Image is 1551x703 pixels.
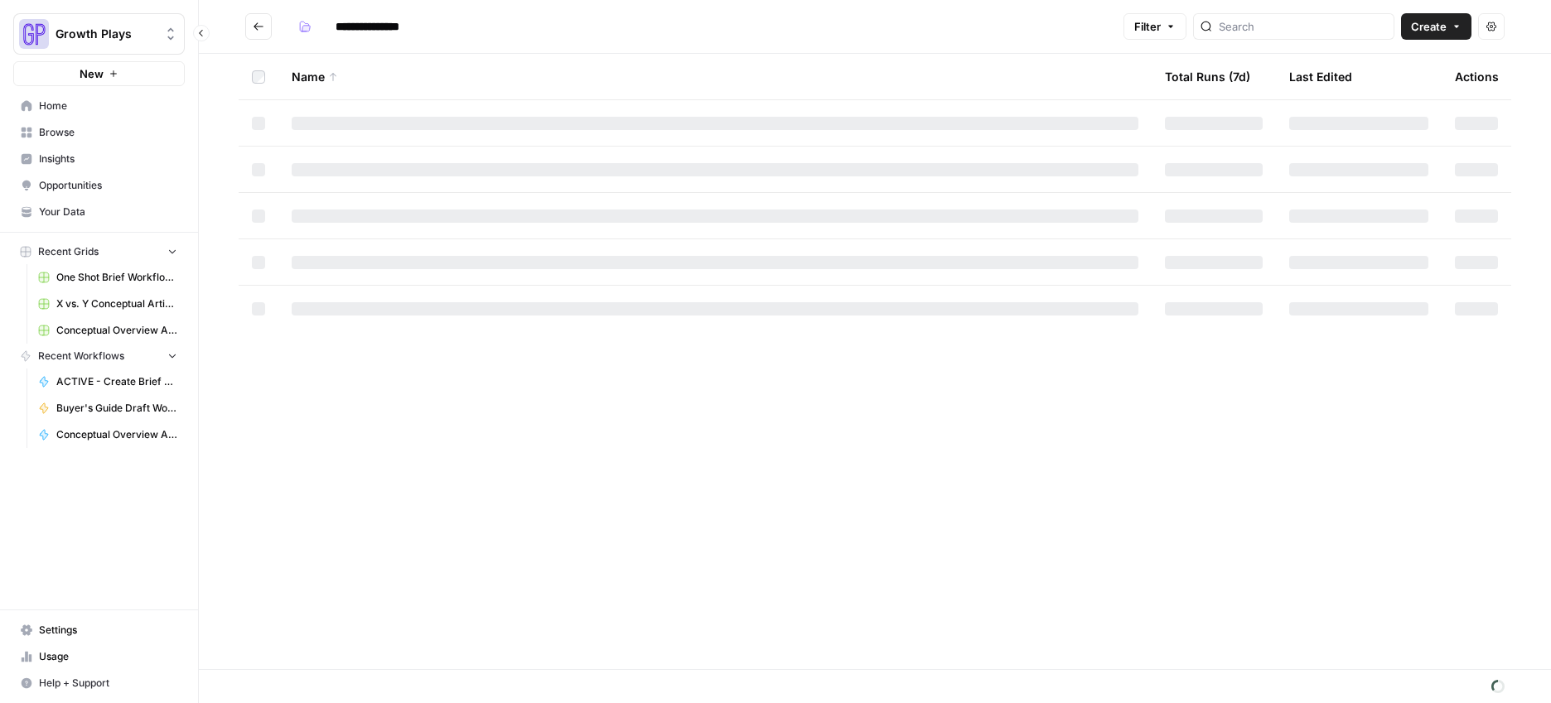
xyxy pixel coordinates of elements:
[56,374,177,389] span: ACTIVE - Create Brief Workflow
[39,623,177,638] span: Settings
[13,13,185,55] button: Workspace: Growth Plays
[39,99,177,113] span: Home
[56,427,177,442] span: Conceptual Overview Article Generator
[31,291,185,317] a: X vs. Y Conceptual Articles
[13,199,185,225] a: Your Data
[13,670,185,696] button: Help + Support
[245,13,272,40] button: Go back
[13,344,185,368] button: Recent Workflows
[13,61,185,86] button: New
[31,368,185,395] a: ACTIVE - Create Brief Workflow
[1411,18,1447,35] span: Create
[1123,13,1186,40] button: Filter
[292,54,1138,99] div: Name
[1165,54,1250,99] div: Total Runs (7d)
[31,421,185,448] a: Conceptual Overview Article Generator
[39,205,177,219] span: Your Data
[13,172,185,199] a: Opportunities
[13,93,185,119] a: Home
[38,349,124,364] span: Recent Workflows
[19,19,49,49] img: Growth Plays Logo
[39,125,177,140] span: Browse
[13,146,185,172] a: Insights
[31,317,185,344] a: Conceptual Overview Article Grid
[1455,54,1499,99] div: Actions
[13,643,185,670] a: Usage
[39,152,177,166] span: Insights
[39,676,177,691] span: Help + Support
[13,617,185,643] a: Settings
[1289,54,1352,99] div: Last Edited
[38,244,99,259] span: Recent Grids
[56,26,156,42] span: Growth Plays
[13,119,185,146] a: Browse
[1134,18,1161,35] span: Filter
[56,401,177,416] span: Buyer's Guide Draft Workflow
[80,65,104,82] span: New
[56,270,177,285] span: One Shot Brief Workflow Grid
[31,395,185,421] a: Buyer's Guide Draft Workflow
[39,178,177,193] span: Opportunities
[13,239,185,264] button: Recent Grids
[56,296,177,311] span: X vs. Y Conceptual Articles
[1219,18,1387,35] input: Search
[56,323,177,338] span: Conceptual Overview Article Grid
[31,264,185,291] a: One Shot Brief Workflow Grid
[1401,13,1471,40] button: Create
[39,649,177,664] span: Usage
